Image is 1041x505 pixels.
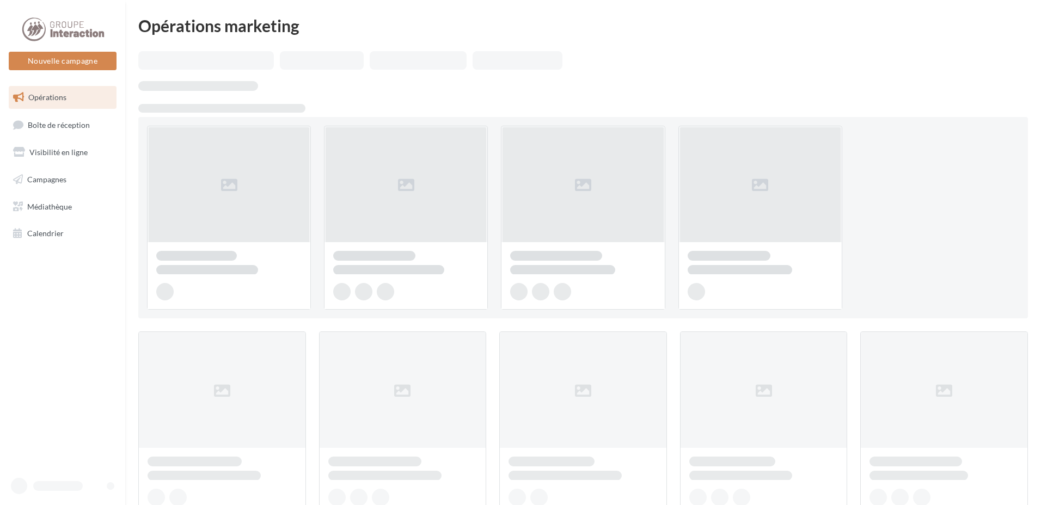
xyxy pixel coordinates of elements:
a: Campagnes [7,168,119,191]
span: Campagnes [27,175,66,184]
a: Opérations [7,86,119,109]
span: Boîte de réception [28,120,90,129]
span: Visibilité en ligne [29,147,88,157]
span: Médiathèque [27,201,72,211]
div: Opérations marketing [138,17,1028,34]
span: Opérations [28,93,66,102]
a: Médiathèque [7,195,119,218]
a: Calendrier [7,222,119,245]
a: Boîte de réception [7,113,119,137]
span: Calendrier [27,229,64,238]
a: Visibilité en ligne [7,141,119,164]
button: Nouvelle campagne [9,52,117,70]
